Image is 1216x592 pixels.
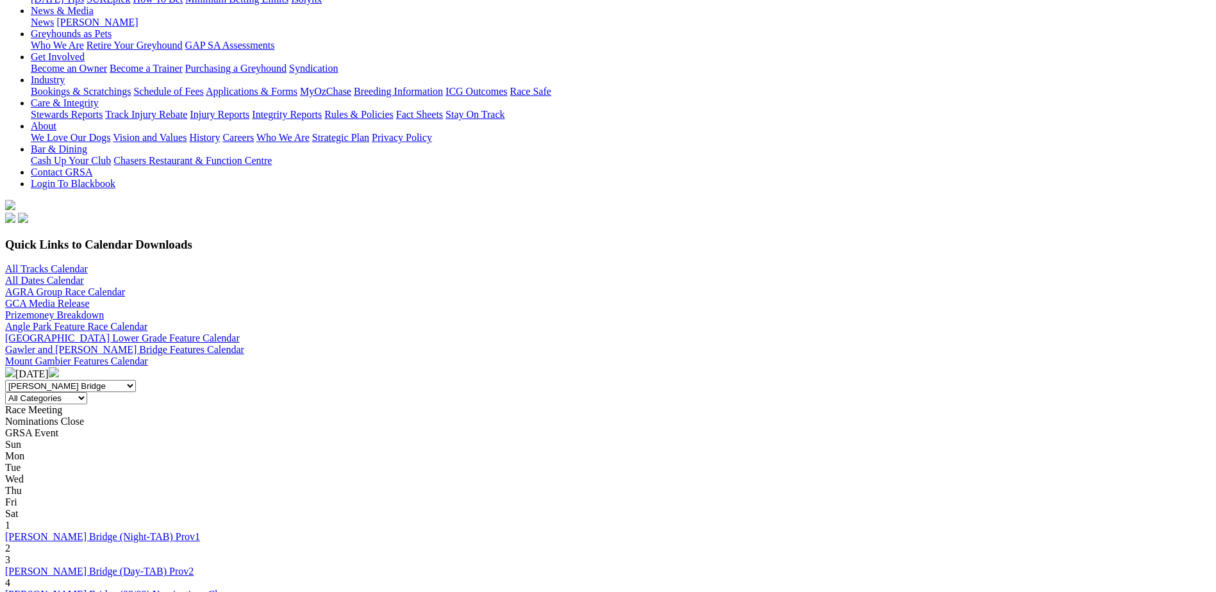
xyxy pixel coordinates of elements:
a: All Dates Calendar [5,275,84,286]
div: Get Involved [31,63,1211,74]
a: Bar & Dining [31,144,87,154]
a: We Love Our Dogs [31,132,110,143]
a: Stay On Track [446,109,504,120]
span: 2 [5,543,10,554]
a: Purchasing a Greyhound [185,63,287,74]
span: 4 [5,577,10,588]
a: Privacy Policy [372,132,432,143]
img: facebook.svg [5,213,15,223]
div: Industry [31,86,1211,97]
img: chevron-right-pager-white.svg [49,367,59,377]
img: logo-grsa-white.png [5,200,15,210]
a: Stewards Reports [31,109,103,120]
div: About [31,132,1211,144]
a: Bookings & Scratchings [31,86,131,97]
div: News & Media [31,17,1211,28]
a: Who We Are [256,132,310,143]
div: Sat [5,508,1211,520]
div: Thu [5,485,1211,497]
a: Become an Owner [31,63,107,74]
a: Strategic Plan [312,132,369,143]
a: News & Media [31,5,94,16]
a: Angle Park Feature Race Calendar [5,321,147,332]
a: Race Safe [510,86,551,97]
a: AGRA Group Race Calendar [5,286,125,297]
div: Greyhounds as Pets [31,40,1211,51]
a: [PERSON_NAME] Bridge (Day-TAB) Prov2 [5,566,194,577]
a: Become a Trainer [110,63,183,74]
div: Fri [5,497,1211,508]
div: Sun [5,439,1211,450]
a: Injury Reports [190,109,249,120]
a: [PERSON_NAME] [56,17,138,28]
a: Fact Sheets [396,109,443,120]
span: 3 [5,554,10,565]
a: Contact GRSA [31,167,92,177]
a: [PERSON_NAME] Bridge (Night-TAB) Prov1 [5,531,200,542]
div: GRSA Event [5,427,1211,439]
a: Vision and Values [113,132,187,143]
a: Retire Your Greyhound [87,40,183,51]
a: Track Injury Rebate [105,109,187,120]
a: Breeding Information [354,86,443,97]
a: Careers [222,132,254,143]
a: [GEOGRAPHIC_DATA] Lower Grade Feature Calendar [5,333,240,343]
a: Chasers Restaurant & Function Centre [113,155,272,166]
a: Prizemoney Breakdown [5,309,104,320]
a: Who We Are [31,40,84,51]
div: Care & Integrity [31,109,1211,120]
a: News [31,17,54,28]
a: Login To Blackbook [31,178,115,189]
a: MyOzChase [300,86,351,97]
div: Nominations Close [5,416,1211,427]
a: ICG Outcomes [446,86,507,97]
a: About [31,120,56,131]
a: GCA Media Release [5,298,90,309]
a: GAP SA Assessments [185,40,275,51]
a: Rules & Policies [324,109,394,120]
a: Greyhounds as Pets [31,28,112,39]
a: Cash Up Your Club [31,155,111,166]
img: chevron-left-pager-white.svg [5,367,15,377]
span: 1 [5,520,10,530]
a: All Tracks Calendar [5,263,88,274]
a: Integrity Reports [252,109,322,120]
div: Tue [5,462,1211,473]
a: Get Involved [31,51,85,62]
a: Gawler and [PERSON_NAME] Bridge Features Calendar [5,344,244,355]
a: Applications & Forms [206,86,297,97]
a: Syndication [289,63,338,74]
a: Schedule of Fees [133,86,203,97]
div: Mon [5,450,1211,462]
div: [DATE] [5,367,1211,380]
img: twitter.svg [18,213,28,223]
a: History [189,132,220,143]
div: Wed [5,473,1211,485]
h3: Quick Links to Calendar Downloads [5,238,1211,252]
div: Bar & Dining [31,155,1211,167]
a: Care & Integrity [31,97,99,108]
a: Industry [31,74,65,85]
div: Race Meeting [5,404,1211,416]
a: Mount Gambier Features Calendar [5,356,148,366]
